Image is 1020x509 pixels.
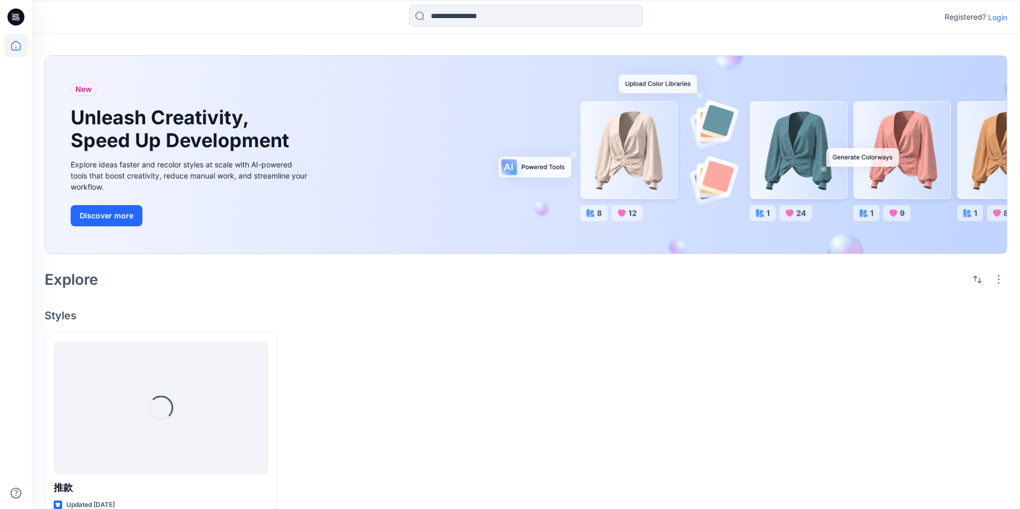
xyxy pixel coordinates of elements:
[75,83,92,96] span: New
[71,159,310,192] div: Explore ideas faster and recolor styles at scale with AI-powered tools that boost creativity, red...
[988,12,1007,23] p: Login
[945,11,986,23] p: Registered?
[71,205,142,226] button: Discover more
[45,271,98,288] h2: Explore
[45,309,1007,322] h4: Styles
[71,205,310,226] a: Discover more
[71,106,294,152] h1: Unleash Creativity, Speed Up Development
[54,480,268,495] p: 推款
